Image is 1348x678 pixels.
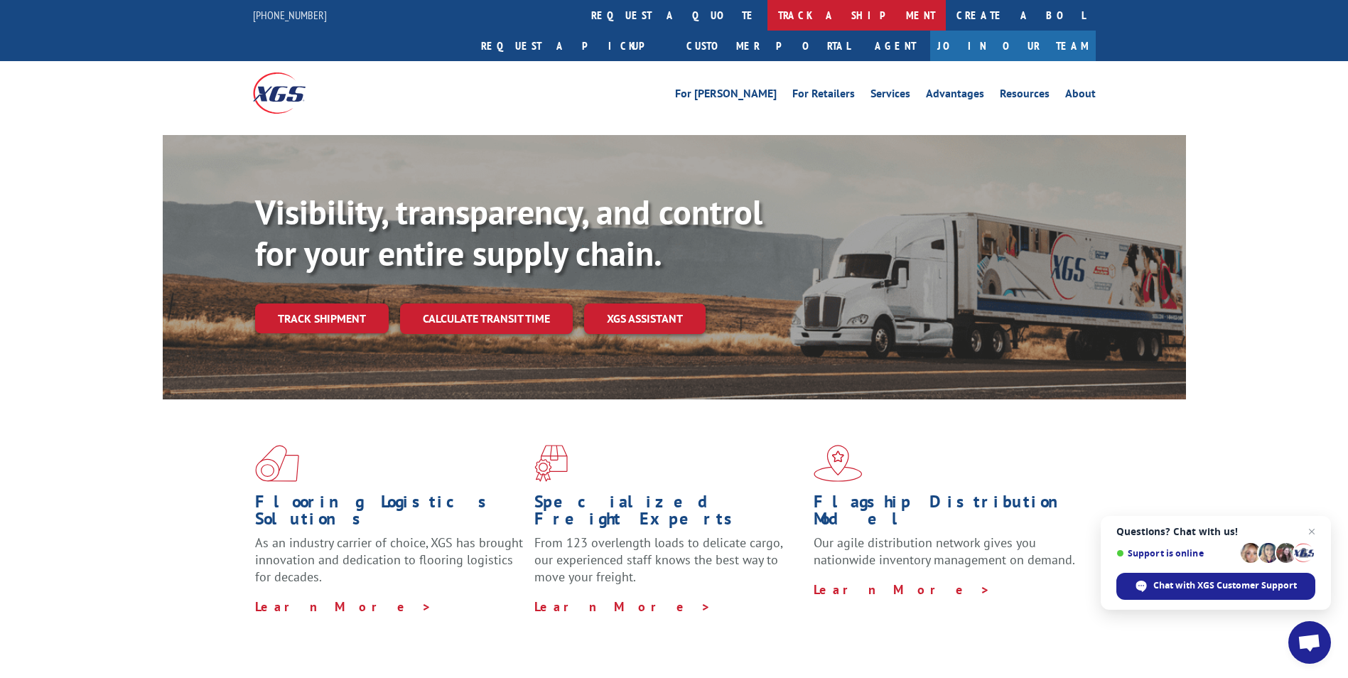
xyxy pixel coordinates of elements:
span: Support is online [1116,548,1236,559]
a: Customer Portal [676,31,861,61]
a: For Retailers [792,88,855,104]
a: Agent [861,31,930,61]
a: Join Our Team [930,31,1096,61]
img: xgs-icon-focused-on-flooring-red [534,445,568,482]
img: xgs-icon-total-supply-chain-intelligence-red [255,445,299,482]
a: XGS ASSISTANT [584,303,706,334]
a: Learn More > [255,598,432,615]
b: Visibility, transparency, and control for your entire supply chain. [255,190,762,275]
a: About [1065,88,1096,104]
h1: Specialized Freight Experts [534,493,803,534]
a: Open chat [1288,621,1331,664]
a: Advantages [926,88,984,104]
a: Services [870,88,910,104]
a: Resources [1000,88,1050,104]
span: As an industry carrier of choice, XGS has brought innovation and dedication to flooring logistics... [255,534,523,585]
a: Learn More > [534,598,711,615]
span: Questions? Chat with us! [1116,526,1315,537]
a: Track shipment [255,303,389,333]
p: From 123 overlength loads to delicate cargo, our experienced staff knows the best way to move you... [534,534,803,598]
span: Chat with XGS Customer Support [1153,579,1297,592]
span: Our agile distribution network gives you nationwide inventory management on demand. [814,534,1075,568]
span: Chat with XGS Customer Support [1116,573,1315,600]
img: xgs-icon-flagship-distribution-model-red [814,445,863,482]
h1: Flooring Logistics Solutions [255,493,524,534]
h1: Flagship Distribution Model [814,493,1082,534]
a: Request a pickup [470,31,676,61]
a: [PHONE_NUMBER] [253,8,327,22]
a: For [PERSON_NAME] [675,88,777,104]
a: Learn More > [814,581,991,598]
a: Calculate transit time [400,303,573,334]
